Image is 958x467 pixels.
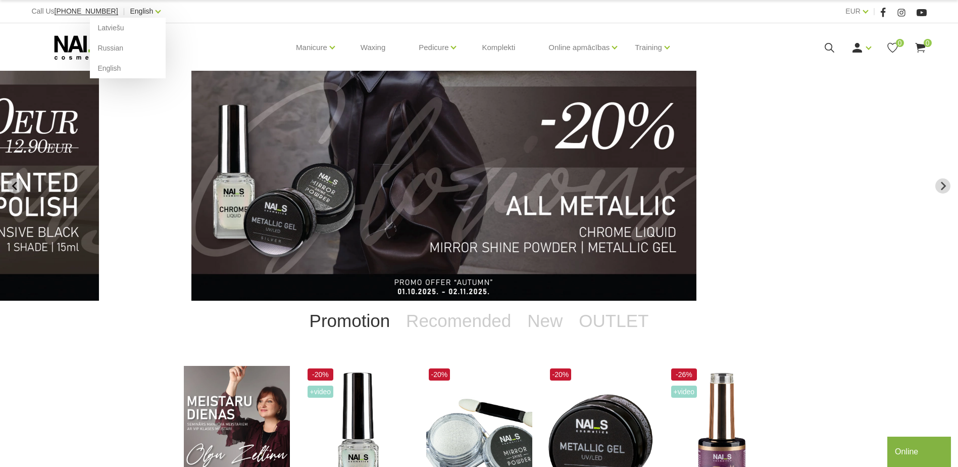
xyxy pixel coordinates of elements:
[130,5,153,17] a: English
[873,5,875,18] span: |
[8,178,23,194] button: Previous slide
[191,71,766,301] li: 4 of 11
[352,23,393,72] a: Waxing
[55,7,118,15] span: [PHONE_NUMBER]
[571,301,657,341] a: OUTLET
[419,27,448,68] a: Pedicure
[519,301,571,341] a: New
[924,39,932,47] span: 0
[896,39,904,47] span: 0
[845,5,861,17] a: EUR
[474,23,523,72] a: Komplekti
[90,38,166,58] a: Russian
[308,386,334,398] span: +Video
[301,301,398,341] a: Promotion
[887,435,953,467] iframe: chat widget
[886,41,899,54] a: 0
[671,368,697,381] span: -26%
[635,27,662,68] a: Training
[935,178,950,194] button: Next slide
[123,5,125,18] span: |
[671,386,697,398] span: +Video
[308,368,334,381] span: -20%
[55,8,118,15] a: [PHONE_NUMBER]
[548,27,610,68] a: Online apmācības
[914,41,927,54] a: 0
[398,301,519,341] a: Recomended
[90,18,166,38] a: Latviešu
[296,27,327,68] a: Manicure
[429,368,450,381] span: -20%
[550,368,572,381] span: -20%
[31,5,118,18] div: Call Us
[90,58,166,78] a: English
